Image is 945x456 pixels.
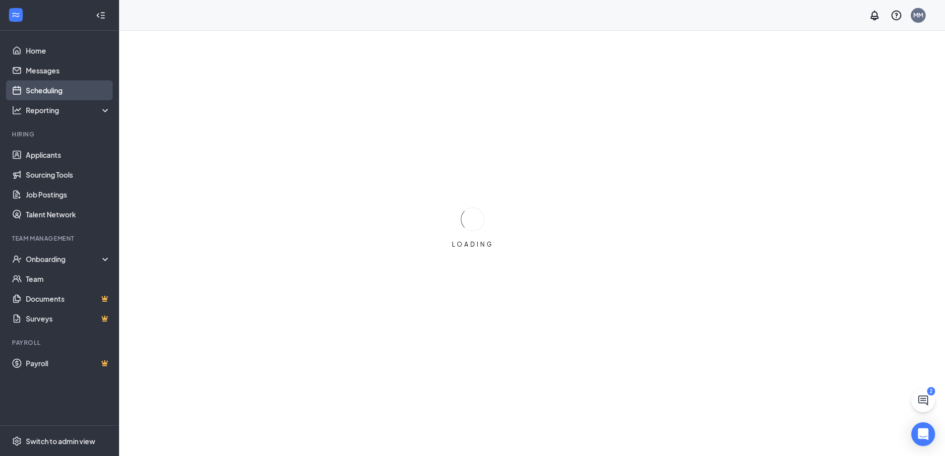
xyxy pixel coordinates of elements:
a: SurveysCrown [26,309,111,328]
a: Sourcing Tools [26,165,111,185]
button: ChatActive [911,389,935,412]
div: Team Management [12,234,109,243]
a: Applicants [26,145,111,165]
div: LOADING [448,240,498,249]
a: Messages [26,61,111,80]
div: Payroll [12,338,109,347]
div: Hiring [12,130,109,138]
a: Talent Network [26,204,111,224]
a: Home [26,41,111,61]
a: Scheduling [26,80,111,100]
svg: Settings [12,436,22,446]
div: Open Intercom Messenger [911,422,935,446]
div: Switch to admin view [26,436,95,446]
div: Onboarding [26,254,102,264]
svg: ChatActive [917,394,929,406]
a: Team [26,269,111,289]
div: 2 [927,387,935,395]
a: PayrollCrown [26,353,111,373]
div: MM [913,11,923,19]
div: Reporting [26,105,111,115]
svg: UserCheck [12,254,22,264]
a: Job Postings [26,185,111,204]
a: DocumentsCrown [26,289,111,309]
svg: QuestionInfo [890,9,902,21]
svg: Collapse [96,10,106,20]
svg: WorkstreamLogo [11,10,21,20]
svg: Analysis [12,105,22,115]
svg: Notifications [869,9,881,21]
